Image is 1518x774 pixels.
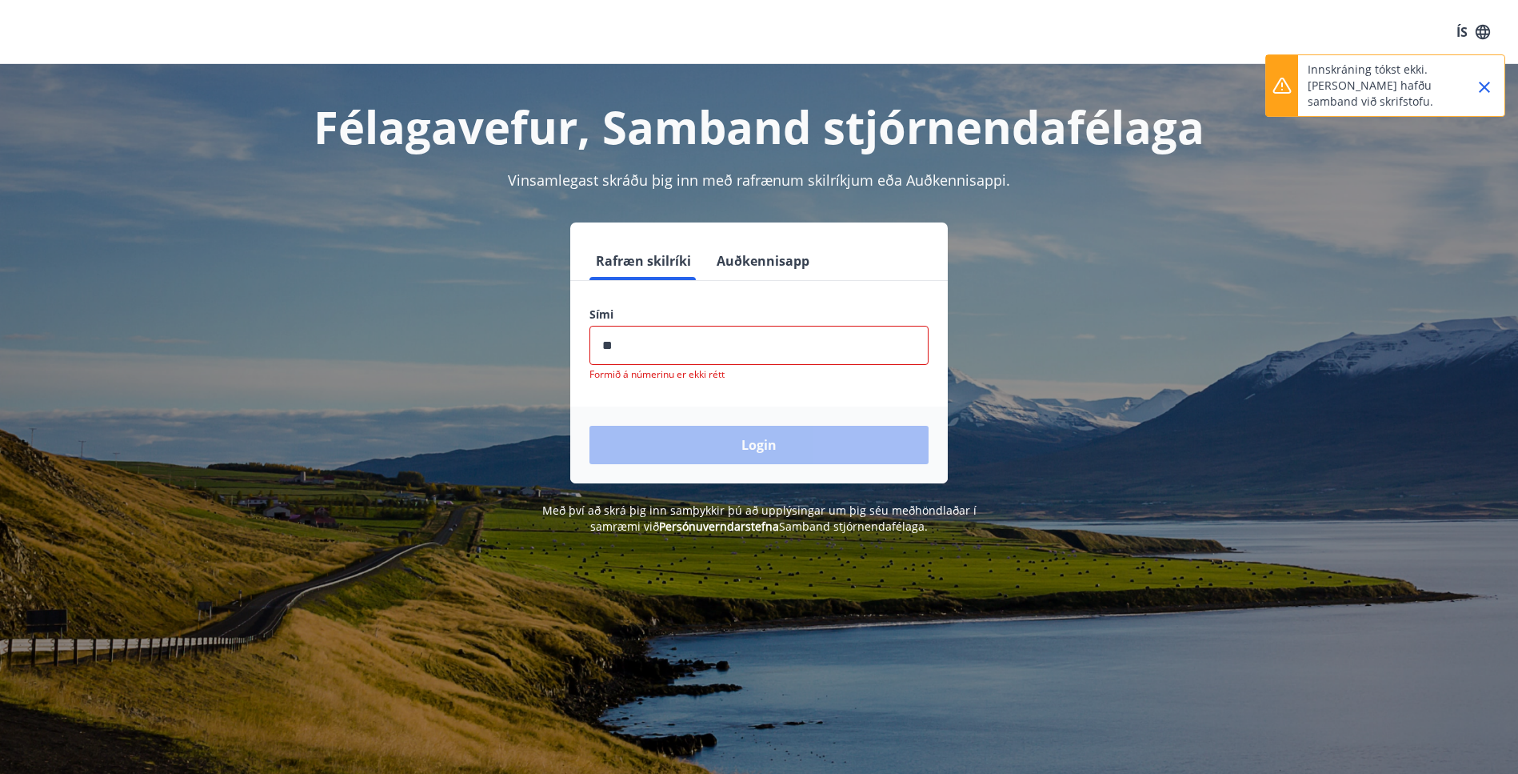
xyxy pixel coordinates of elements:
[1308,62,1448,110] p: Innskráning tókst ekki. [PERSON_NAME] hafðu samband við skrifstofu.
[710,242,816,280] button: Auðkennisapp
[542,503,977,534] span: Með því að skrá þig inn samþykkir þú að upplýsingar um þig séu meðhöndlaðar í samræmi við Samband...
[589,242,697,280] button: Rafræn skilríki
[202,96,1316,157] h1: Félagavefur, Samband stjórnendafélaga
[659,519,779,534] a: Persónuverndarstefna
[1448,18,1499,46] button: ÍS
[508,170,1010,190] span: Vinsamlegast skráðu þig inn með rafrænum skilríkjum eða Auðkennisappi.
[589,368,929,381] p: Formið á númerinu er ekki rétt
[1471,74,1498,101] button: Close
[589,307,929,323] label: Sími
